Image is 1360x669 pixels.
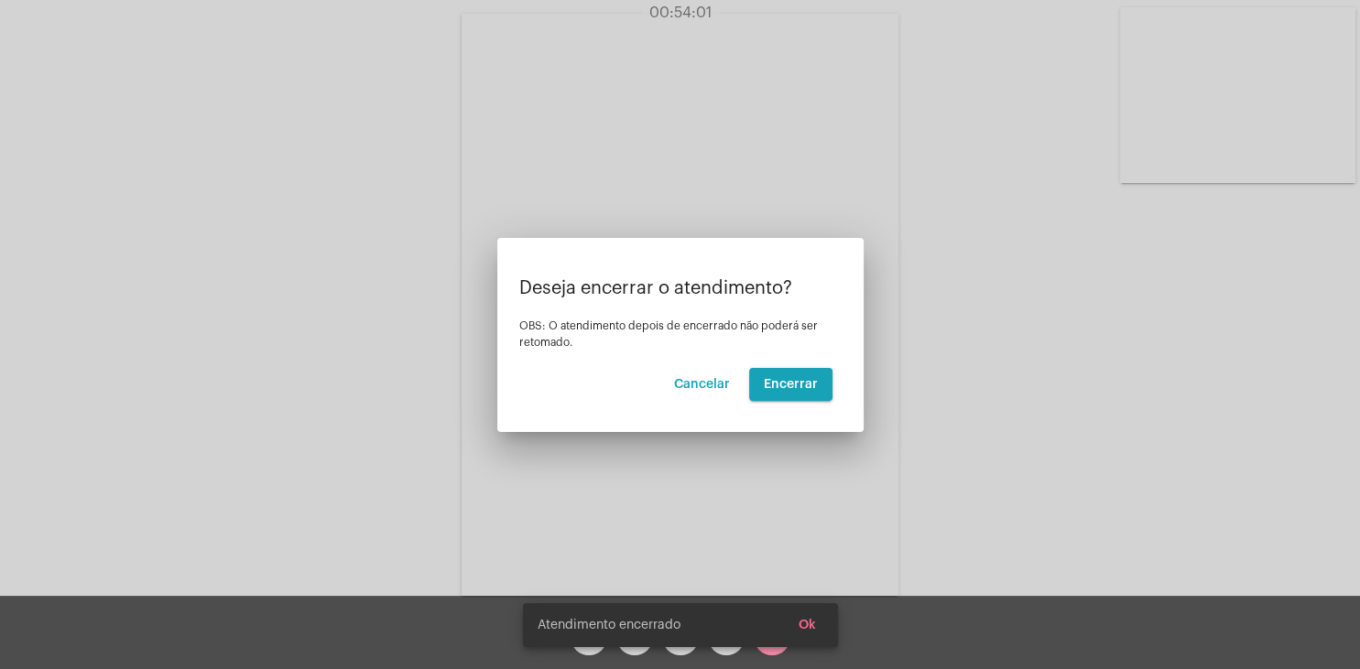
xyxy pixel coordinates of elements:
[659,368,745,401] button: Cancelar
[519,278,842,298] p: Deseja encerrar o atendimento?
[538,616,680,634] span: Atendimento encerrado
[674,378,730,391] span: Cancelar
[749,368,832,401] button: Encerrar
[649,5,712,20] span: 00:54:01
[519,320,818,348] span: OBS: O atendimento depois de encerrado não poderá ser retomado.
[764,378,818,391] span: Encerrar
[799,619,816,631] span: Ok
